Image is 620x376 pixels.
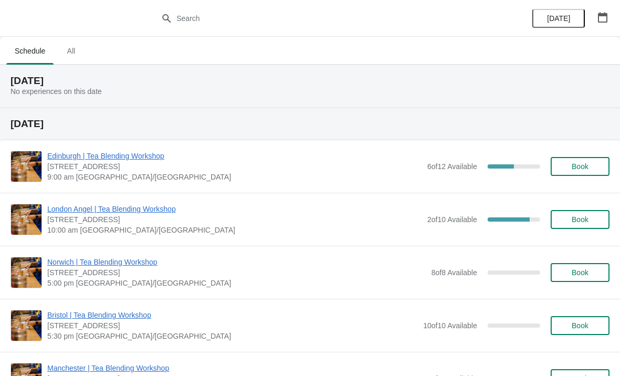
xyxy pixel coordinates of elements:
span: [STREET_ADDRESS] [47,320,418,331]
h2: [DATE] [11,119,609,129]
span: 9:00 am [GEOGRAPHIC_DATA]/[GEOGRAPHIC_DATA] [47,172,422,182]
button: Book [551,157,609,176]
button: Book [551,210,609,229]
span: [STREET_ADDRESS] [47,161,422,172]
span: London Angel | Tea Blending Workshop [47,204,422,214]
span: Book [572,321,588,330]
input: Search [176,9,465,28]
span: Norwich | Tea Blending Workshop [47,257,426,267]
span: [STREET_ADDRESS] [47,214,422,225]
span: Book [572,215,588,224]
span: 10:00 am [GEOGRAPHIC_DATA]/[GEOGRAPHIC_DATA] [47,225,422,235]
span: Manchester | Tea Blending Workshop [47,363,422,373]
button: Book [551,263,609,282]
span: Book [572,162,588,171]
span: No experiences on this date [11,87,102,96]
span: 2 of 10 Available [427,215,477,224]
button: [DATE] [532,9,585,28]
span: 10 of 10 Available [423,321,477,330]
span: 6 of 12 Available [427,162,477,171]
span: 5:30 pm [GEOGRAPHIC_DATA]/[GEOGRAPHIC_DATA] [47,331,418,341]
span: Book [572,268,588,277]
span: Schedule [6,41,54,60]
button: Book [551,316,609,335]
img: London Angel | Tea Blending Workshop | 26 Camden Passage, The Angel, London N1 8ED, UK | 10:00 am... [11,204,42,235]
h2: [DATE] [11,76,609,86]
span: Edinburgh | Tea Blending Workshop [47,151,422,161]
span: All [58,41,84,60]
span: 5:00 pm [GEOGRAPHIC_DATA]/[GEOGRAPHIC_DATA] [47,278,426,288]
span: [STREET_ADDRESS] [47,267,426,278]
img: Norwich | Tea Blending Workshop | 9 Back Of The Inns, Norwich NR2 1PT, UK | 5:00 pm Europe/London [11,257,42,288]
img: Bristol | Tea Blending Workshop | 73 Park Street, Bristol, BS1 5PB | 5:30 pm Europe/London [11,310,42,341]
span: Bristol | Tea Blending Workshop [47,310,418,320]
span: [DATE] [547,14,570,23]
span: 8 of 8 Available [431,268,477,277]
img: Edinburgh | Tea Blending Workshop | 89 Rose Street, Edinburgh, EH2 3DT | 9:00 am Europe/London [11,151,42,182]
